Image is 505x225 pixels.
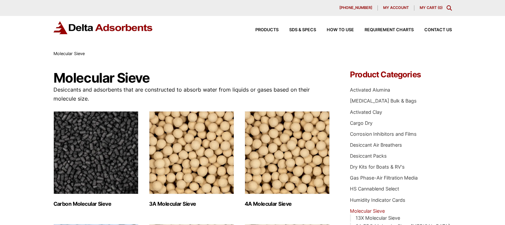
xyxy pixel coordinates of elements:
p: Desiccants and adsorbents that are constructed to absorb water from liquids or gases based on the... [53,85,330,103]
a: Contact Us [414,28,452,32]
a: How to Use [316,28,354,32]
span: Molecular Sieve [53,51,85,56]
a: Visit product category Carbon Molecular Sieve [53,111,138,207]
h4: Product Categories [350,71,452,79]
a: [PHONE_NUMBER] [334,5,378,11]
a: Visit product category 3A Molecular Sieve [149,111,234,207]
a: My Cart (0) [420,5,443,10]
h2: 4A Molecular Sieve [245,201,330,207]
a: Products [245,28,279,32]
a: Gas Phase-Air Filtration Media [350,175,418,181]
img: 3A Molecular Sieve [149,111,234,194]
a: HS Cannablend Select [350,186,399,191]
a: Visit product category 4A Molecular Sieve [245,111,330,207]
h2: Carbon Molecular Sieve [53,201,138,207]
a: Activated Alumina [350,87,390,93]
a: Corrosion Inhibitors and Films [350,131,417,137]
a: Dry Kits for Boats & RV's [350,164,405,170]
h1: Molecular Sieve [53,71,330,85]
a: 13X Molecular Sieve [356,215,400,221]
a: [MEDICAL_DATA] Bulk & Bags [350,98,417,104]
img: Carbon Molecular Sieve [53,111,138,194]
a: Desiccant Packs [350,153,387,159]
a: My account [378,5,414,11]
span: [PHONE_NUMBER] [339,6,372,10]
a: SDS & SPECS [279,28,316,32]
span: Products [255,28,279,32]
span: Contact Us [424,28,452,32]
span: SDS & SPECS [289,28,316,32]
a: Cargo Dry [350,120,373,126]
span: 0 [439,5,441,10]
a: Molecular Sieve [350,208,385,214]
a: Humidity Indicator Cards [350,197,405,203]
div: Toggle Modal Content [447,5,452,11]
span: How to Use [327,28,354,32]
a: Activated Clay [350,109,382,115]
img: Delta Adsorbents [53,21,153,34]
span: My account [383,6,409,10]
img: 4A Molecular Sieve [245,111,330,194]
a: Desiccant Air Breathers [350,142,402,148]
h2: 3A Molecular Sieve [149,201,234,207]
a: Requirement Charts [354,28,414,32]
span: Requirement Charts [365,28,414,32]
